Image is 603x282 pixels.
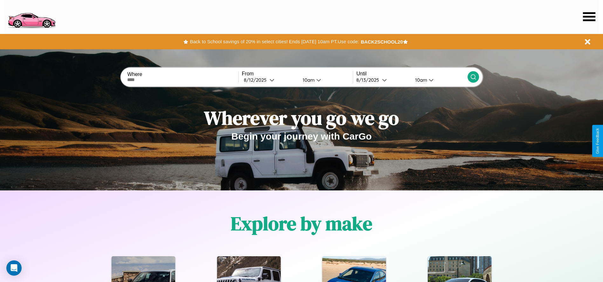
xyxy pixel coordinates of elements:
[242,71,353,77] label: From
[299,77,316,83] div: 10am
[244,77,270,83] div: 8 / 12 / 2025
[127,72,238,77] label: Where
[356,77,382,83] div: 8 / 13 / 2025
[231,210,372,237] h1: Explore by make
[188,37,360,46] button: Back to School savings of 20% in select cities! Ends [DATE] 10am PT.Use code:
[361,39,403,45] b: BACK2SCHOOL20
[412,77,429,83] div: 10am
[595,128,600,154] div: Give Feedback
[5,3,58,30] img: logo
[298,77,353,83] button: 10am
[356,71,467,77] label: Until
[6,260,22,276] div: Open Intercom Messenger
[410,77,468,83] button: 10am
[242,77,298,83] button: 8/12/2025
